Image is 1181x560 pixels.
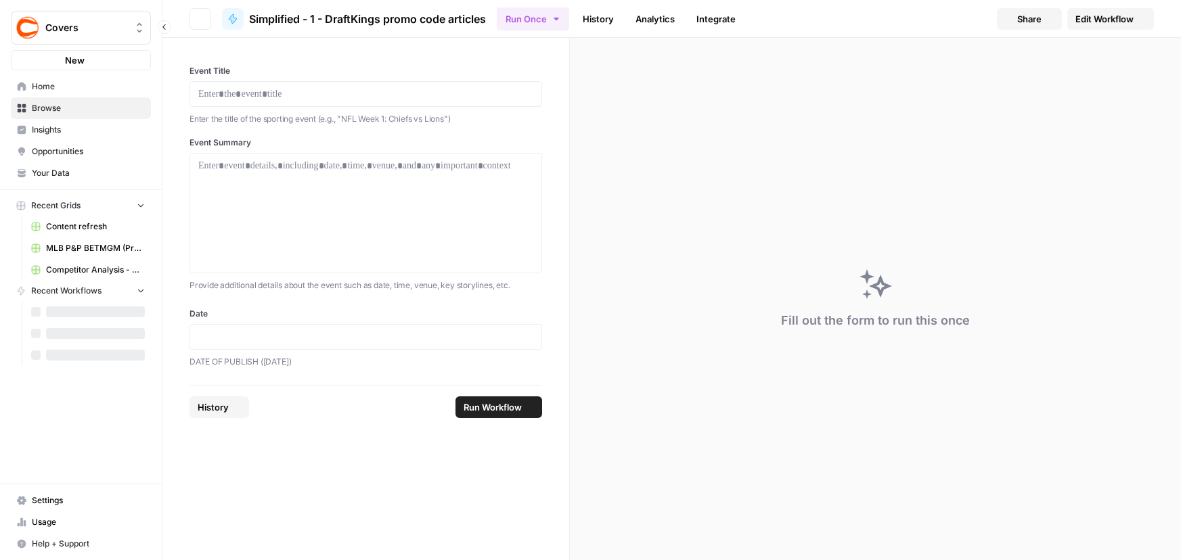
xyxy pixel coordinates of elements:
button: Run Once [497,7,569,30]
a: Home [11,76,151,97]
a: Usage [11,511,151,533]
span: Covers [45,21,127,34]
p: Provide additional details about the event such as date, time, venue, key storylines, etc. [190,279,542,292]
a: Settings [11,490,151,511]
span: Edit Workflow [1075,12,1134,26]
img: Covers Logo [16,16,40,40]
button: Recent Grids [11,195,151,216]
span: Run Workflow [464,400,522,414]
button: History [190,396,249,418]
span: Content refresh [46,220,145,233]
a: History [575,8,622,30]
button: Share [997,8,1062,30]
button: New [11,50,151,70]
span: Help + Support [32,538,145,550]
button: Workspace: Covers [11,11,151,45]
label: Event Summary [190,137,542,149]
a: Simplified - 1 - DraftKings promo code articles [222,8,486,30]
span: Recent Workflows [31,285,102,297]
button: Recent Workflows [11,281,151,301]
a: Your Data [11,162,151,184]
a: Competitor Analysis - URL Specific Grid [25,259,151,281]
span: Simplified - 1 - DraftKings promo code articles [249,11,486,27]
span: Share [1017,12,1042,26]
a: Edit Workflow [1067,8,1154,30]
span: Your Data [32,167,145,179]
a: Browse [11,97,151,119]
span: History [198,400,229,414]
a: Content refresh [25,216,151,237]
a: Analytics [627,8,683,30]
label: Event Title [190,65,542,77]
a: Opportunities [11,141,151,162]
span: Usage [32,516,145,528]
span: Browse [32,102,145,114]
span: Competitor Analysis - URL Specific Grid [46,264,145,276]
span: Recent Grids [31,200,81,212]
label: Date [190,308,542,320]
button: Run Workflow [455,396,542,418]
div: Fill out the form to run this once [781,311,970,330]
p: DATE OF PUBLISH ([DATE]) [190,355,542,369]
a: MLB P&P BETMGM (Production) Grid (1) [25,237,151,259]
a: Insights [11,119,151,141]
button: Help + Support [11,533,151,555]
span: Settings [32,494,145,507]
p: Enter the title of the sporting event (e.g., "NFL Week 1: Chiefs vs Lions") [190,112,542,126]
span: New [65,53,85,67]
span: Opportunities [32,145,145,158]
a: Integrate [688,8,744,30]
span: MLB P&P BETMGM (Production) Grid (1) [46,242,145,254]
span: Home [32,80,145,93]
span: Insights [32,124,145,136]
